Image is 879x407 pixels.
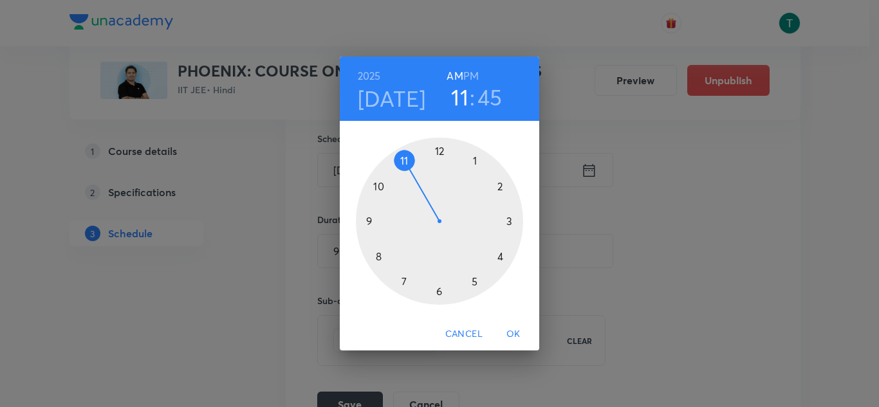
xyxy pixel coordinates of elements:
[477,84,503,111] button: 45
[447,67,463,85] button: AM
[498,326,529,342] span: OK
[445,326,483,342] span: Cancel
[470,84,475,111] h3: :
[358,85,426,112] button: [DATE]
[451,84,468,111] button: 11
[463,67,479,85] button: PM
[358,67,381,85] button: 2025
[493,322,534,346] button: OK
[440,322,488,346] button: Cancel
